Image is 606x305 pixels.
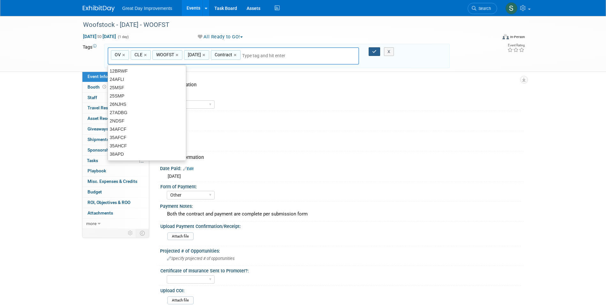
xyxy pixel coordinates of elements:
[87,158,98,163] span: Tasks
[136,229,149,237] td: Toggle Event Tabs
[88,137,109,142] span: Shipments
[459,33,525,43] div: Event Format
[168,174,181,179] span: [DATE]
[242,52,332,59] input: Type tag and hit enter
[159,154,519,161] div: Payment Information
[83,44,98,68] td: Tags
[213,51,232,58] span: Contract
[101,84,107,89] span: Booth not reserved yet
[82,219,149,229] a: more
[165,118,519,128] div: CLE
[507,44,525,47] div: Event Rating
[108,150,186,158] div: 38APD
[108,133,186,142] div: 35AFCF
[113,51,121,58] span: OV
[88,126,108,131] span: Giveaways
[82,124,149,134] a: Giveaways
[82,72,149,82] a: Event Information
[122,6,172,11] span: Great Day Improvements
[108,75,186,83] div: 24AFLI
[88,168,106,173] span: Playbook
[160,286,521,294] div: Upload COI:
[82,113,149,124] a: Asset Reservations
[160,164,524,172] div: Date Paid:
[108,117,186,125] div: 2NDSF
[88,105,127,110] span: Travel Reservations
[160,182,521,190] div: Form of Payment:
[82,82,149,92] a: Booth
[81,19,487,31] div: Woofstock - [DATE] - WOOFST
[82,93,149,103] a: Staff
[82,208,149,218] a: Attachments
[203,51,207,59] a: ×
[88,116,126,121] span: Asset Reservations
[183,167,194,171] a: Edit
[505,2,518,14] img: Sha'Nautica Sales
[83,5,115,12] img: ExhibitDay
[384,47,394,56] button: X
[468,3,497,14] a: Search
[88,147,115,152] span: Sponsorships
[510,35,525,39] div: In-Person
[88,95,97,100] span: Staff
[82,176,149,187] a: Misc. Expenses & Credits
[502,34,509,39] img: Format-Inperson.png
[88,210,113,215] span: Attachments
[155,51,174,58] span: WOOFST
[160,222,521,230] div: Upload Payment Confirmation/Receipt:
[117,35,129,39] span: (1 day)
[108,125,186,133] div: 34AFCF
[196,34,245,40] button: All Ready to GO!
[108,67,186,75] div: 12BRWF
[88,74,123,79] span: Event Information
[96,34,103,39] span: to
[234,51,238,59] a: ×
[160,91,521,99] div: Region:
[187,51,201,58] span: [DATE]
[160,246,524,254] div: Projected # of Opportunities:
[160,111,524,119] div: Branch:
[82,135,149,145] a: Shipments
[144,51,148,59] a: ×
[159,82,519,88] div: Event Information
[82,103,149,113] a: Travel Reservations
[108,100,186,108] div: 26NJHS
[82,156,149,166] a: Tasks
[88,200,130,205] span: ROI, Objectives & ROO
[108,92,186,100] div: 25SMP
[160,131,524,139] div: Show Code:
[133,51,142,58] span: CLE
[86,221,96,226] span: more
[160,201,524,209] div: Payment Notes:
[82,187,149,197] a: Budget
[167,256,234,261] span: Specify projected # of opportunities
[476,6,491,11] span: Search
[108,108,186,117] div: 27ADBG
[82,145,149,155] a: Sponsorships
[108,158,186,167] div: 3ACCF
[122,51,127,59] a: ×
[176,51,180,59] a: ×
[125,229,136,237] td: Personalize Event Tab Strip
[83,34,116,39] span: [DATE] [DATE]
[160,266,521,274] div: Certificate of Insurance Sent to Promoter?:
[88,189,102,194] span: Budget
[82,166,149,176] a: Playbook
[88,84,107,90] span: Booth
[108,83,186,92] div: 25MSF
[165,209,519,219] div: Both the contract and payment are complete per submission form
[88,179,137,184] span: Misc. Expenses & Credits
[165,138,519,148] div: WOOFST
[108,142,186,150] div: 35AHCF
[82,198,149,208] a: ROI, Objectives & ROO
